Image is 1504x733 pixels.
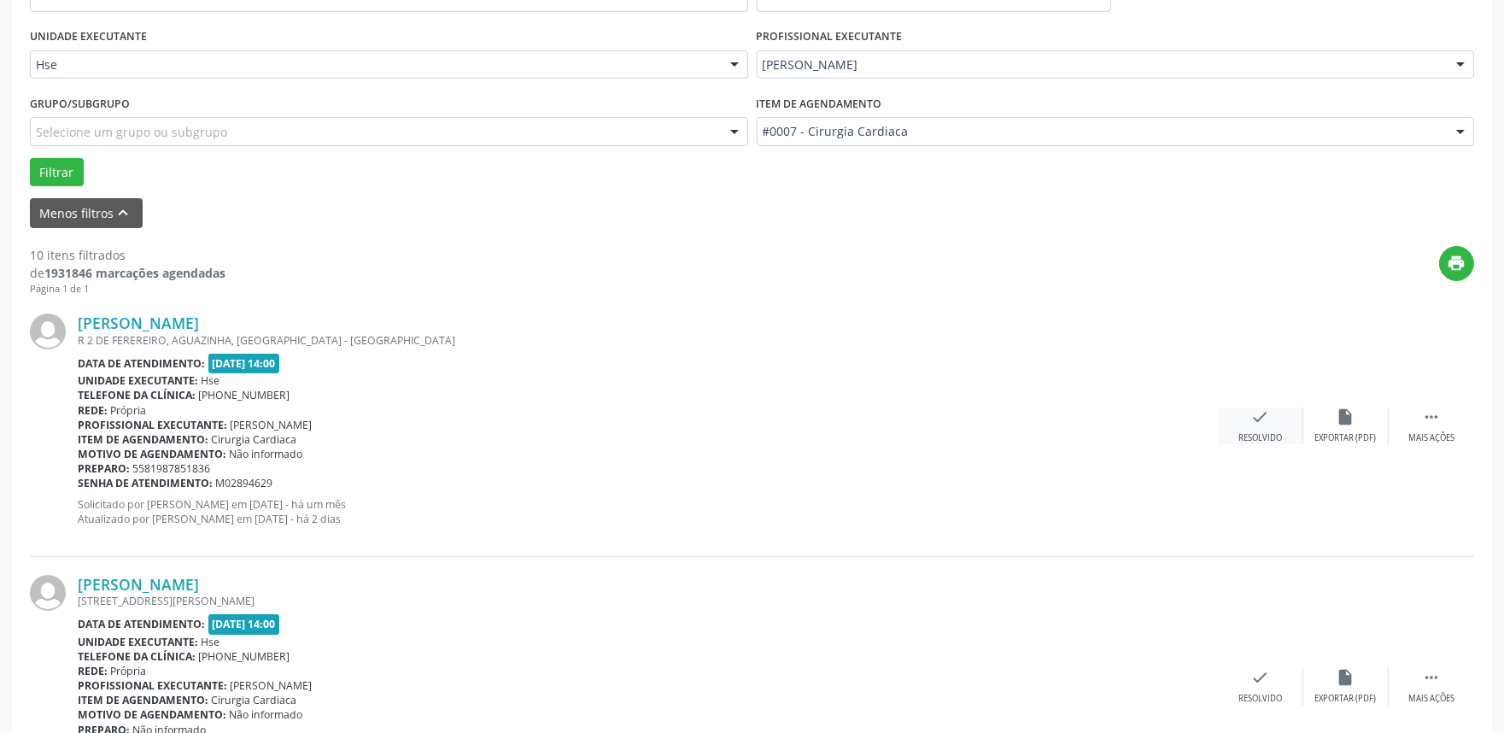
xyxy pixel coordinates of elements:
button: Menos filtroskeyboard_arrow_up [30,198,143,228]
div: Resolvido [1238,432,1282,444]
span: Não informado [230,707,303,722]
i: keyboard_arrow_up [114,203,133,222]
i: check [1251,408,1270,426]
span: Cirurgia Cardiaca [212,693,297,707]
strong: 1931846 marcações agendadas [44,265,225,281]
b: Motivo de agendamento: [78,707,226,722]
b: Unidade executante: [78,373,198,388]
b: Rede: [78,403,108,418]
span: [PERSON_NAME] [231,418,313,432]
label: Grupo/Subgrupo [30,91,130,117]
div: Exportar (PDF) [1315,432,1377,444]
div: Resolvido [1238,693,1282,705]
i:  [1422,408,1441,426]
b: Data de atendimento: [78,356,205,371]
a: [PERSON_NAME] [78,314,199,332]
span: Hse [202,373,220,388]
i: insert_drive_file [1337,408,1355,426]
span: [DATE] 14:00 [208,614,280,634]
span: [PHONE_NUMBER] [199,649,290,664]
button: print [1439,246,1474,281]
div: de [30,264,225,282]
div: Exportar (PDF) [1315,693,1377,705]
span: Própria [111,403,147,418]
span: [PERSON_NAME] [231,678,313,693]
img: img [30,314,66,349]
span: Hse [202,635,220,649]
b: Preparo: [78,461,130,476]
b: Senha de atendimento: [78,476,213,490]
span: M02894629 [216,476,273,490]
label: PROFISSIONAL EXECUTANTE [757,24,903,50]
a: [PERSON_NAME] [78,575,199,594]
b: Telefone da clínica: [78,649,196,664]
b: Item de agendamento: [78,432,208,447]
div: Página 1 de 1 [30,282,225,296]
div: R 2 DE FEREREIRO, AGUAZINHA, [GEOGRAPHIC_DATA] - [GEOGRAPHIC_DATA] [78,333,1218,348]
img: img [30,575,66,611]
b: Item de agendamento: [78,693,208,707]
i: print [1448,254,1466,273]
span: Própria [111,664,147,678]
span: Não informado [230,447,303,461]
b: Unidade executante: [78,635,198,649]
span: Cirurgia Cardiaca [212,432,297,447]
div: Mais ações [1408,432,1454,444]
label: Item de agendamento [757,91,882,117]
span: Selecione um grupo ou subgrupo [36,123,227,141]
div: 10 itens filtrados [30,246,225,264]
span: [PERSON_NAME] [763,56,1440,73]
b: Telefone da clínica: [78,388,196,402]
b: Motivo de agendamento: [78,447,226,461]
b: Rede: [78,664,108,678]
i:  [1422,668,1441,687]
p: Solicitado por [PERSON_NAME] em [DATE] - há um mês Atualizado por [PERSON_NAME] em [DATE] - há 2 ... [78,497,1218,526]
span: #0007 - Cirurgia Cardiaca [763,123,1440,140]
b: Profissional executante: [78,678,227,693]
span: 5581987851836 [133,461,211,476]
div: Mais ações [1408,693,1454,705]
span: Hse [36,56,713,73]
span: [DATE] 14:00 [208,354,280,373]
div: [STREET_ADDRESS][PERSON_NAME] [78,594,1218,608]
label: UNIDADE EXECUTANTE [30,24,147,50]
b: Data de atendimento: [78,617,205,631]
i: check [1251,668,1270,687]
b: Profissional executante: [78,418,227,432]
button: Filtrar [30,158,84,187]
span: [PHONE_NUMBER] [199,388,290,402]
i: insert_drive_file [1337,668,1355,687]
